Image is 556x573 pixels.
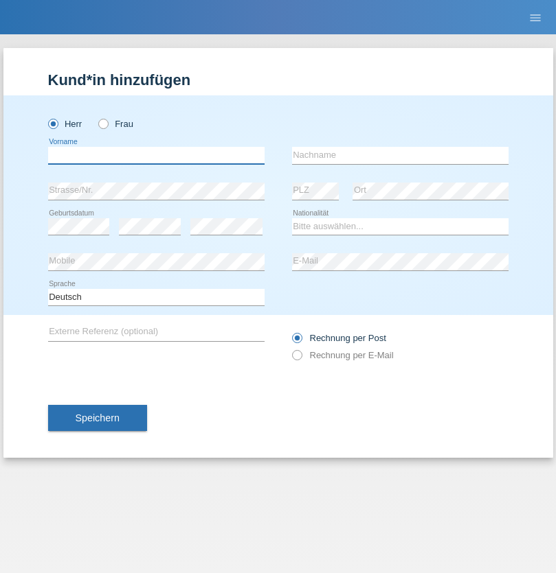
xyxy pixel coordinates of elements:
label: Frau [98,119,133,129]
input: Rechnung per E-Mail [292,350,301,367]
h1: Kund*in hinzufügen [48,71,509,89]
label: Rechnung per E-Mail [292,350,394,360]
button: Speichern [48,405,147,431]
input: Frau [98,119,107,128]
input: Rechnung per Post [292,333,301,350]
span: Speichern [76,412,120,423]
input: Herr [48,119,57,128]
i: menu [529,11,542,25]
label: Herr [48,119,82,129]
a: menu [522,13,549,21]
label: Rechnung per Post [292,333,386,343]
